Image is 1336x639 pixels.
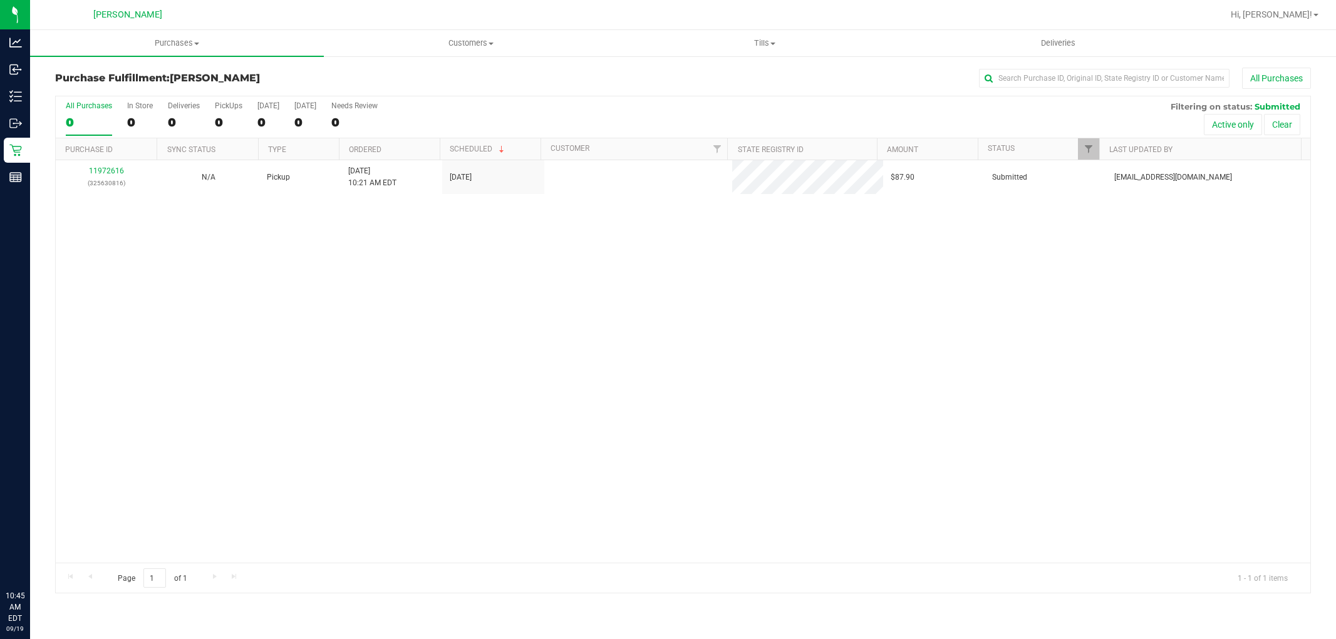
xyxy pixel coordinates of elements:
[348,165,396,189] span: [DATE] 10:21 AM EDT
[911,30,1205,56] a: Deliveries
[63,177,150,189] p: (325630816)
[55,73,474,84] h3: Purchase Fulfillment:
[450,145,507,153] a: Scheduled
[6,590,24,624] p: 10:45 AM EDT
[1114,171,1232,183] span: [EMAIL_ADDRESS][DOMAIN_NAME]
[1228,568,1298,587] span: 1 - 1 of 1 items
[168,101,200,110] div: Deliveries
[30,38,324,49] span: Purchases
[294,115,316,130] div: 0
[887,145,918,154] a: Amount
[551,144,589,153] a: Customer
[66,115,112,130] div: 0
[294,101,316,110] div: [DATE]
[1231,9,1312,19] span: Hi, [PERSON_NAME]!
[979,69,1230,88] input: Search Purchase ID, Original ID, State Registry ID or Customer Name...
[324,30,618,56] a: Customers
[6,624,24,633] p: 09/19
[143,568,166,588] input: 1
[202,173,215,181] span: Not Applicable
[1264,114,1300,135] button: Clear
[1078,138,1099,160] a: Filter
[13,539,50,576] iframe: Resource center
[167,145,215,154] a: Sync Status
[1204,114,1262,135] button: Active only
[257,101,279,110] div: [DATE]
[9,36,22,49] inline-svg: Analytics
[30,30,324,56] a: Purchases
[257,115,279,130] div: 0
[9,63,22,76] inline-svg: Inbound
[349,145,381,154] a: Ordered
[324,38,617,49] span: Customers
[168,115,200,130] div: 0
[268,145,286,154] a: Type
[1024,38,1092,49] span: Deliveries
[891,171,914,183] span: $87.90
[202,171,215,183] button: N/A
[618,38,911,49] span: Tills
[267,171,290,183] span: Pickup
[215,115,242,130] div: 0
[89,166,124,175] a: 11972616
[450,171,472,183] span: [DATE]
[331,115,378,130] div: 0
[127,115,153,130] div: 0
[66,101,112,110] div: All Purchases
[215,101,242,110] div: PickUps
[9,117,22,130] inline-svg: Outbound
[127,101,153,110] div: In Store
[93,9,162,20] span: [PERSON_NAME]
[331,101,378,110] div: Needs Review
[170,72,260,84] span: [PERSON_NAME]
[9,144,22,156] inline-svg: Retail
[988,144,1015,153] a: Status
[1171,101,1252,111] span: Filtering on status:
[707,138,727,160] a: Filter
[992,171,1027,183] span: Submitted
[9,90,22,103] inline-svg: Inventory
[1109,145,1173,154] a: Last Updated By
[1242,68,1311,89] button: All Purchases
[618,30,911,56] a: Tills
[1255,101,1300,111] span: Submitted
[738,145,804,154] a: State Registry ID
[107,568,197,588] span: Page of 1
[9,171,22,183] inline-svg: Reports
[65,145,113,154] a: Purchase ID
